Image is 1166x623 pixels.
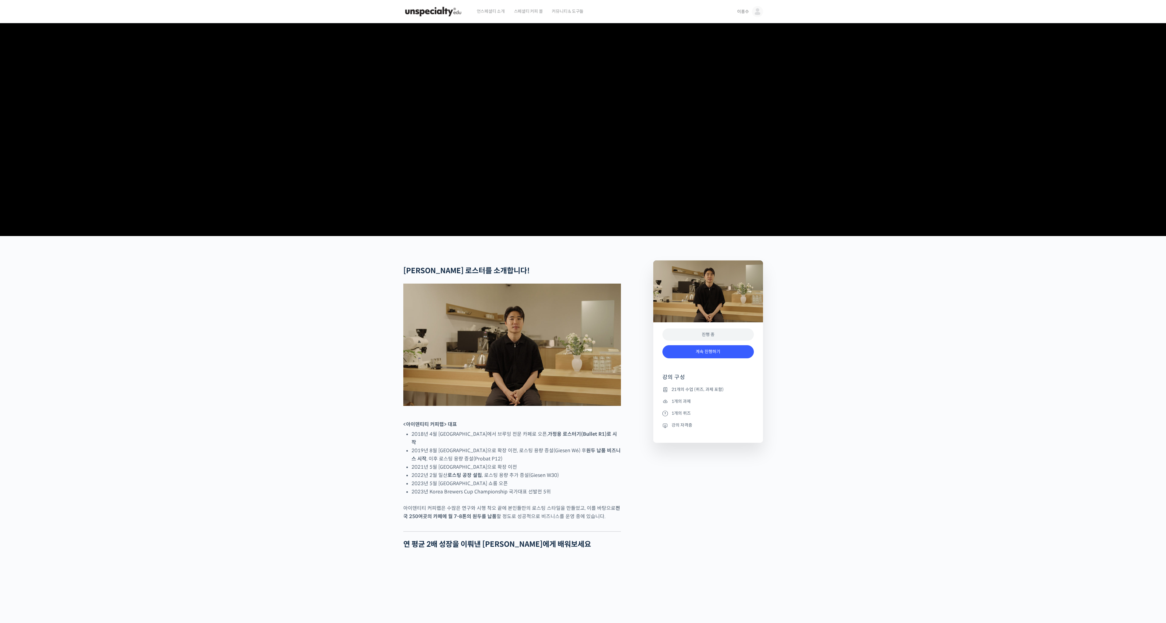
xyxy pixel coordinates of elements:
span: 이흥수 [737,9,749,14]
a: 계속 진행하기 [662,345,754,358]
h4: 강의 구성 [662,374,754,386]
li: 1개의 퀴즈 [662,410,754,417]
li: 2022년 2월 일산 , 로스팅 용량 추가 증설(Giesen W30) [412,471,621,479]
li: 2023년 Korea Brewers Cup Championship 국가대표 선발전 5위 [412,488,621,496]
li: 강의 자격증 [662,422,754,429]
li: 21개의 수업 (퀴즈, 과제 포함) [662,386,754,393]
div: 진행 중 [662,328,754,341]
li: 2019년 8월 [GEOGRAPHIC_DATA]으로 확장 이전, 로스팅 용량 증설(Giesen W6) 후 , 이후 로스팅 용량 증설(Probat P12) [412,446,621,463]
strong: <아이덴티티 커피랩> 대표 [403,421,457,428]
li: 1개의 과제 [662,398,754,405]
p: 아이덴티티 커피랩은 수많은 연구와 시행 착오 끝에 본인들만의 로스팅 스타일을 만들었고, 이를 바탕으로 할 정도로 성공적으로 비즈니스를 운영 중에 있습니다. [403,504,621,521]
li: 2018년 4월 [GEOGRAPHIC_DATA]에서 브루잉 전문 카페로 오픈, [412,430,621,446]
h2: 연 평균 2배 성장을 이뤄낸 [PERSON_NAME]에게 배워보세요 [403,540,621,549]
li: 2021년 5월 [GEOGRAPHIC_DATA]으로 확장 이전 [412,463,621,471]
strong: 로스팅 공장 설립 [448,472,482,478]
h2: [PERSON_NAME] 로스터를 소개합니다! [403,267,621,275]
li: 2023년 5월 [GEOGRAPHIC_DATA] 쇼룸 오픈 [412,479,621,488]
